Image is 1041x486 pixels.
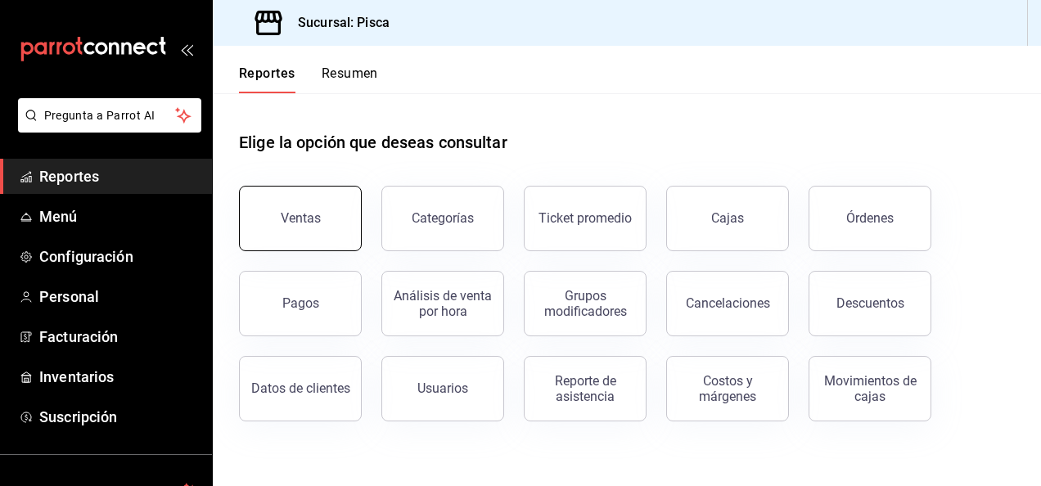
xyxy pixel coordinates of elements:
button: Análisis de venta por hora [381,271,504,336]
div: Cancelaciones [686,295,770,311]
div: navigation tabs [239,65,378,93]
div: Categorías [412,210,474,226]
button: Cancelaciones [666,271,789,336]
button: Descuentos [809,271,931,336]
button: Datos de clientes [239,356,362,421]
span: Menú [39,205,199,227]
div: Cajas [711,210,744,226]
div: Ticket promedio [539,210,632,226]
button: Movimientos de cajas [809,356,931,421]
h1: Elige la opción que deseas consultar [239,130,507,155]
div: Descuentos [836,295,904,311]
button: Pagos [239,271,362,336]
button: Usuarios [381,356,504,421]
div: Grupos modificadores [534,288,636,319]
div: Ventas [281,210,321,226]
div: Movimientos de cajas [819,373,921,404]
button: Costos y márgenes [666,356,789,421]
span: Inventarios [39,366,199,388]
h3: Sucursal: Pisca [285,13,390,33]
span: Pregunta a Parrot AI [44,107,176,124]
button: Reporte de asistencia [524,356,647,421]
button: Ventas [239,186,362,251]
div: Órdenes [846,210,894,226]
div: Reporte de asistencia [534,373,636,404]
button: Ticket promedio [524,186,647,251]
span: Reportes [39,165,199,187]
div: Análisis de venta por hora [392,288,493,319]
button: Grupos modificadores [524,271,647,336]
div: Usuarios [417,380,468,396]
button: Pregunta a Parrot AI [18,98,201,133]
span: Configuración [39,245,199,268]
button: Cajas [666,186,789,251]
span: Suscripción [39,406,199,428]
span: Facturación [39,326,199,348]
a: Pregunta a Parrot AI [11,119,201,136]
div: Costos y márgenes [677,373,778,404]
button: Resumen [322,65,378,93]
span: Personal [39,286,199,308]
button: Reportes [239,65,295,93]
button: Categorías [381,186,504,251]
button: open_drawer_menu [180,43,193,56]
div: Pagos [282,295,319,311]
button: Órdenes [809,186,931,251]
div: Datos de clientes [251,380,350,396]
